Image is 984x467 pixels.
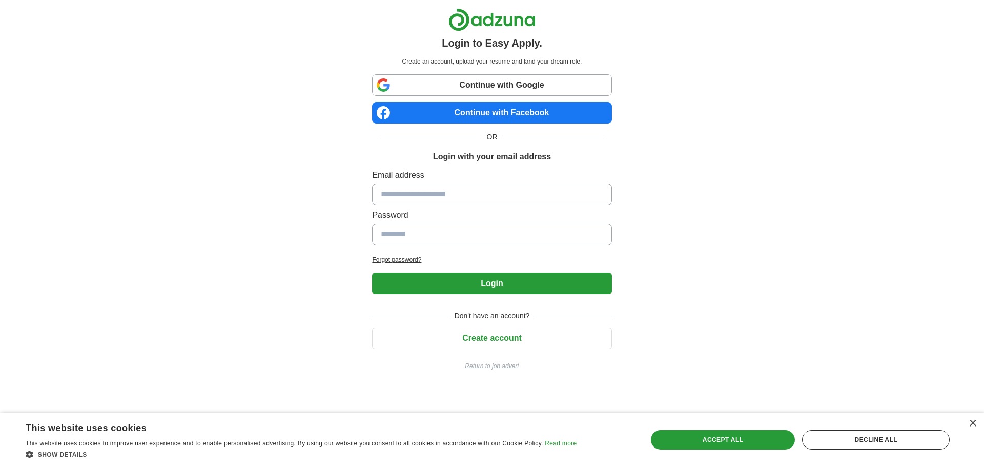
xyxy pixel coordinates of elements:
div: Close [969,420,976,428]
a: Continue with Facebook [372,102,611,124]
p: Create an account, upload your resume and land your dream role. [374,57,609,66]
button: Create account [372,328,611,349]
div: Show details [26,449,577,459]
a: Continue with Google [372,74,611,96]
a: Read more, opens a new window [545,440,577,447]
span: Don't have an account? [448,311,536,321]
img: Adzuna logo [448,8,536,31]
a: Return to job advert [372,361,611,371]
h1: Login with your email address [433,151,551,163]
span: This website uses cookies to improve user experience and to enable personalised advertising. By u... [26,440,543,447]
div: This website uses cookies [26,419,551,434]
button: Login [372,273,611,294]
span: OR [481,132,504,143]
h1: Login to Easy Apply. [442,35,542,51]
label: Email address [372,169,611,181]
div: Decline all [802,430,950,450]
span: Show details [38,451,87,458]
div: Accept all [651,430,795,450]
a: Create account [372,334,611,342]
label: Password [372,209,611,221]
a: Forgot password? [372,255,611,265]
